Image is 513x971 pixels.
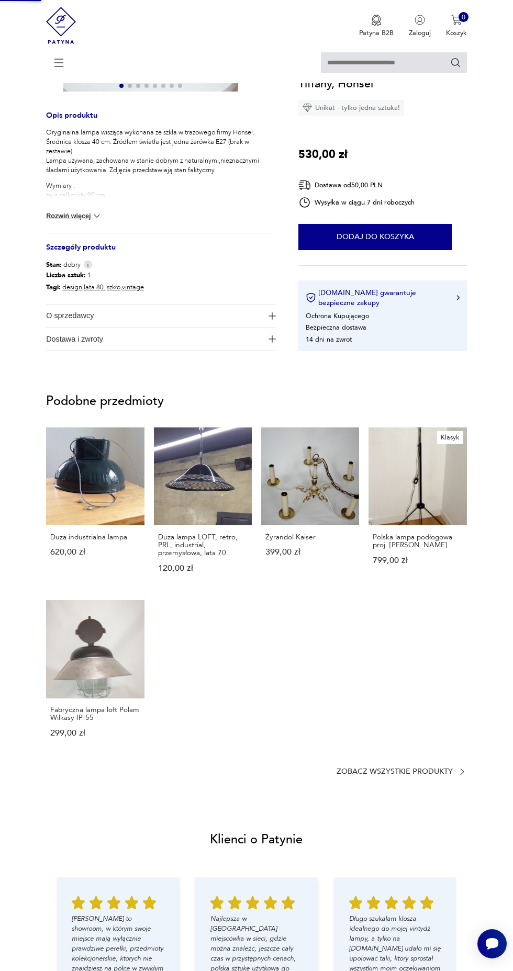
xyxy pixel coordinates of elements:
[143,896,156,909] img: Ikona gwiazdy
[46,211,102,221] button: Rozwiń więcej
[46,244,276,260] h3: Szczegóły produktu
[298,196,415,209] div: Wysyłka w ciągu 7 dni roboczych
[46,305,263,328] span: O sprzedawcy
[158,564,248,572] p: 120,00 zł
[46,305,276,328] button: Ikona plusaO sprzedawcy
[107,283,120,292] a: szkło
[306,292,316,303] img: Ikona certyfikatu
[420,896,433,909] img: Ikona gwiazdy
[373,557,463,564] p: 799,00 zł
[306,323,366,332] li: Bezpieczna dostawa
[359,15,394,38] a: Ikona medaluPatyna B2B
[46,269,144,281] p: 1
[269,312,276,320] img: Ikona plusa
[46,427,144,591] a: Duża industrialna lampaDuża industrialna lampa620,00 zł
[459,12,469,22] div: 0
[50,706,140,722] p: Fabryczna lampa loft Polam Wilkasy IP-55
[409,28,431,38] p: Zaloguj
[107,896,120,909] img: Ikona gwiazdy
[72,896,85,909] img: Ikona gwiazdy
[46,270,86,280] b: Liczba sztuk:
[46,328,263,351] span: Dostawa i zwroty
[265,533,355,541] p: Żyrandol Kaiser
[298,145,348,163] p: 530,00 zł
[50,548,140,556] p: 620,00 zł
[269,335,276,343] img: Ikona plusa
[46,260,81,269] span: dobry
[246,896,259,909] img: Ikona gwiazdy
[477,929,507,958] iframe: Smartsupp widget button
[415,15,425,25] img: Ikonka użytkownika
[359,28,394,38] p: Patyna B2B
[46,396,467,408] p: Podobne przedmioty
[265,548,355,556] p: 399,00 zł
[446,15,467,38] button: 0Koszyk
[46,281,144,293] p: , , ,
[298,224,452,250] button: Dodaj do koszyka
[46,128,276,175] p: Oryginalna lampa wisząca wykonana ze szkła witrażowego firmy Honsel. Średnica klosza 40 cm. Źródł...
[50,729,140,737] p: 299,00 zł
[298,178,415,191] div: Dostawa od 50,00 PLN
[303,103,312,112] img: Ikona diamentu
[210,896,224,909] img: Ikona gwiazdy
[371,15,382,26] img: Ikona medalu
[306,311,369,320] li: Ochrona Kupującego
[46,328,276,351] button: Ikona plusaDostawa i zwroty
[46,283,61,292] b: Tagi:
[349,896,362,909] img: Ikona gwiazdy
[264,896,277,909] img: Ikona gwiazdy
[90,896,103,909] img: Ikona gwiazdy
[62,283,82,292] a: design
[46,112,276,128] h3: Opis produktu
[373,533,463,549] p: Polska lampa podłogowa proj. [PERSON_NAME]
[46,600,144,755] a: Fabryczna lampa loft Polam Wilkasy IP-55Fabryczna lampa loft Polam Wilkasy IP-55299,00 zł
[83,260,93,269] img: Info icon
[359,15,394,38] button: Patyna B2B
[337,769,453,775] p: Zobacz wszystkie produkty
[450,57,462,69] button: Szukaj
[154,427,252,591] a: Duża lampa LOFT, retro, PRL, industrial, przemysłowa, lata 70.Duża lampa LOFT, retro, PRL, indust...
[367,896,380,909] img: Ikona gwiazdy
[92,211,102,221] img: chevron down
[282,896,295,909] img: Ikona gwiazdy
[337,767,467,776] a: Zobacz wszystkie produkty
[451,15,462,25] img: Ikona koszyka
[50,533,140,541] p: Duża industrialna lampa
[298,178,311,191] img: Ikona dostawy
[409,15,431,38] button: Zaloguj
[261,427,359,591] a: Żyrandol KaiserŻyrandol Kaiser399,00 zł
[306,334,352,344] li: 14 dni na zwrot
[228,896,241,909] img: Ikona gwiazdy
[446,28,467,38] p: Koszyk
[210,832,303,848] h2: Klienci o Patynie
[298,99,404,115] div: Unikat - tylko jedna sztuka!
[385,896,398,909] img: Ikona gwiazdy
[306,288,460,308] button: [DOMAIN_NAME] gwarantuje bezpieczne zakupy
[158,533,248,557] p: Duża lampa LOFT, retro, PRL, industrial, przemysłowa, lata 70.
[456,295,460,300] img: Ikona strzałki w prawo
[122,283,144,292] a: vintage
[403,896,416,909] img: Ikona gwiazdy
[369,427,466,591] a: KlasykPolska lampa podłogowa proj. A.GałeckiPolska lampa podłogowa proj. [PERSON_NAME]799,00 zł
[125,896,138,909] img: Ikona gwiazdy
[84,283,105,292] a: lata 80.
[46,260,62,269] b: Stan:
[46,181,276,228] p: Wymiary : zwis całkowity 90 cm wysokość klosza 20 cm średnica klosza 40 cm waga 3 kg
